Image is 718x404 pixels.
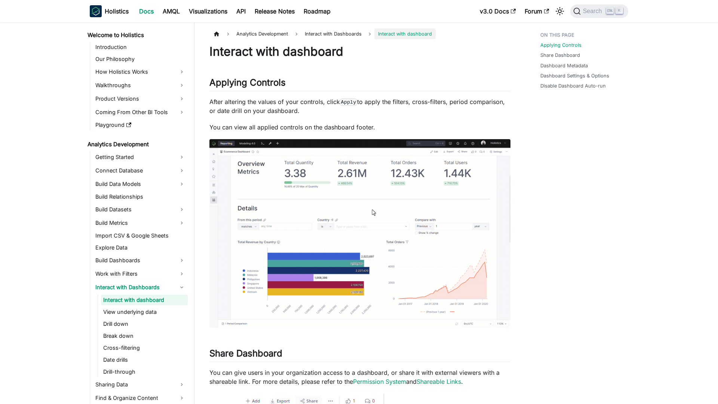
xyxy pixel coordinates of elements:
p: You can give users in your organization access to a dashboard, or share it with external viewers ... [209,368,510,386]
button: Switch between dark and light mode (currently light mode) [554,5,566,17]
a: Getting Started [93,151,188,163]
a: Docs [135,5,158,17]
b: Holistics [105,7,129,16]
a: Build Datasets [93,203,188,215]
p: You can view all applied controls on the dashboard footer. [209,123,510,132]
a: Analytics Development [85,139,188,150]
a: Drill down [101,319,188,329]
span: Analytics Development [233,28,292,39]
a: Forum [520,5,553,17]
a: HolisticsHolistics [90,5,129,17]
h2: Applying Controls [209,77,510,91]
a: Our Philosophy [93,54,188,64]
a: Work with Filters [93,268,188,280]
a: Date drills [101,355,188,365]
a: Build Metrics [93,217,188,229]
a: Break down [101,331,188,341]
a: Visualizations [184,5,232,17]
kbd: K [616,7,623,14]
a: Dashboard Settings & Options [540,72,609,79]
a: Sharing Data [93,379,188,391]
a: Coming From Other BI Tools [93,106,188,118]
img: Holistics [90,5,102,17]
a: Interact with dashboard [101,295,188,305]
a: Disable Dashboard Auto-run [540,82,606,89]
a: Build Dashboards [93,254,188,266]
a: Share Dashboard [540,52,580,59]
p: After altering the values of your controls, click to apply the filters, cross-filters, period com... [209,97,510,115]
a: Find & Organize Content [93,392,188,404]
span: Interact with dashboard [374,28,436,39]
a: Connect Database [93,165,188,177]
a: Build Relationships [93,192,188,202]
a: Dashboard Metadata [540,62,588,69]
a: Introduction [93,42,188,52]
a: Roadmap [299,5,335,17]
a: Welcome to Holistics [85,30,188,40]
a: API [232,5,250,17]
nav: Docs sidebar [82,22,194,404]
h1: Interact with dashboard [209,44,510,59]
nav: Breadcrumbs [209,28,510,39]
a: AMQL [158,5,184,17]
a: How Holistics Works [93,66,188,78]
a: Product Versions [93,93,188,105]
span: Interact with Dashboards [301,28,365,39]
a: Permission System [353,378,406,385]
a: Applying Controls [540,42,582,49]
a: Walkthroughs [93,79,188,91]
a: View underlying data [101,307,188,317]
button: Search (Ctrl+K) [570,4,628,18]
code: Apply [340,98,357,106]
a: Build Data Models [93,178,188,190]
a: Home page [209,28,224,39]
a: Shareable Links [417,378,461,385]
a: Playground [93,120,188,130]
a: Import CSV & Google Sheets [93,230,188,241]
a: Cross-filtering [101,343,188,353]
h2: Share Dashboard [209,348,510,362]
a: Interact with Dashboards [93,281,188,293]
a: v3.0 Docs [475,5,520,17]
span: Search [581,8,607,15]
a: Release Notes [250,5,299,17]
a: Explore Data [93,242,188,253]
a: Drill-through [101,367,188,377]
